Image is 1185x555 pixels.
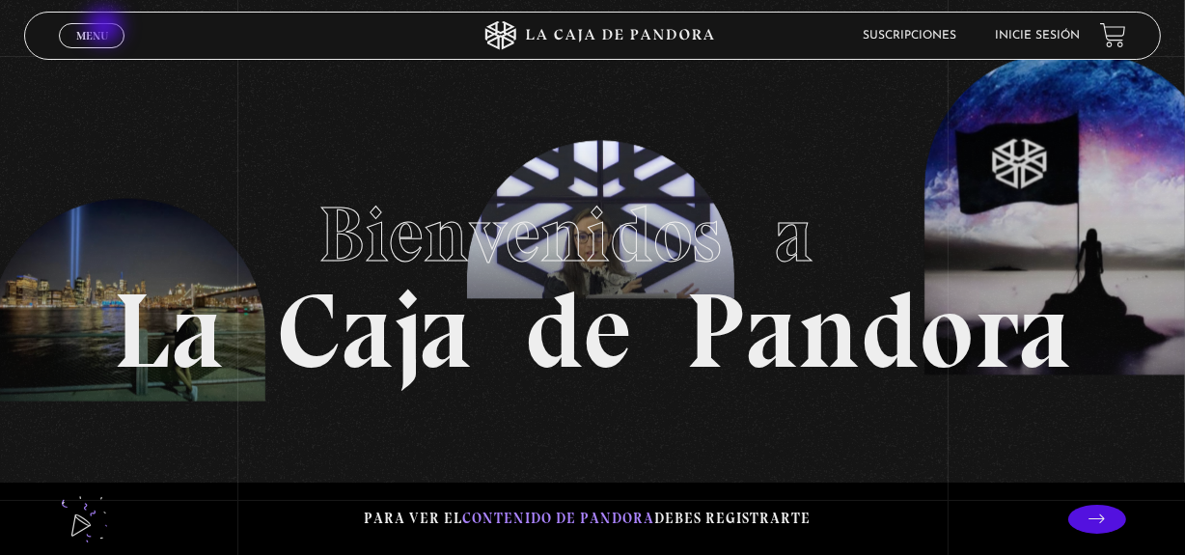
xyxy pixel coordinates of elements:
[1100,22,1126,48] a: View your shopping cart
[864,30,957,42] a: Suscripciones
[996,30,1081,42] a: Inicie sesión
[76,30,108,42] span: Menu
[318,188,867,281] span: Bienvenidos a
[69,45,115,59] span: Cerrar
[365,506,812,532] p: Para ver el debes registrarte
[463,510,655,527] span: contenido de Pandora
[114,172,1072,384] h1: La Caja de Pandora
